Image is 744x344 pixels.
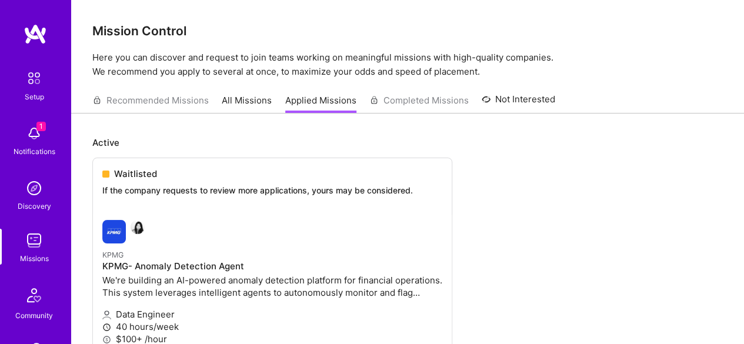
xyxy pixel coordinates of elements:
[15,309,53,322] div: Community
[22,122,46,145] img: bell
[102,335,111,344] i: icon MoneyGray
[92,24,723,38] h3: Mission Control
[102,251,124,259] small: KPMG
[22,176,46,200] img: discovery
[22,229,46,252] img: teamwork
[102,320,442,333] p: 40 hours/week
[102,323,111,332] i: icon Clock
[22,66,46,91] img: setup
[102,310,111,319] i: icon Applicant
[25,91,44,103] div: Setup
[285,94,356,113] a: Applied Missions
[92,136,723,149] p: Active
[482,92,555,113] a: Not Interested
[102,261,442,272] h4: KPMG- Anomaly Detection Agent
[102,185,442,196] p: If the company requests to review more applications, yours may be considered.
[20,252,49,265] div: Missions
[131,220,145,234] img: Carleen Pan
[102,308,442,320] p: Data Engineer
[24,24,47,45] img: logo
[102,220,126,243] img: KPMG company logo
[114,168,157,180] span: Waitlisted
[222,94,272,113] a: All Missions
[92,51,723,79] p: Here you can discover and request to join teams working on meaningful missions with high-quality ...
[102,274,442,299] p: We're building an AI-powered anomaly detection platform for financial operations. This system lev...
[14,145,55,158] div: Notifications
[18,200,51,212] div: Discovery
[36,122,46,131] span: 1
[20,281,48,309] img: Community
